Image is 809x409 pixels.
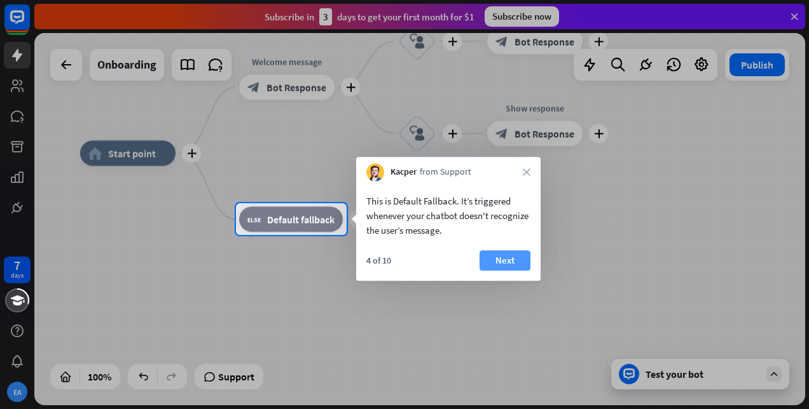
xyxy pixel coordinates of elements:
[366,194,530,238] div: This is Default Fallback. It’s triggered whenever your chatbot doesn't recognize the user’s message.
[480,250,530,271] button: Next
[391,166,417,179] span: Kacper
[10,5,48,43] button: Open LiveChat chat widget
[366,255,391,266] div: 4 of 10
[267,213,335,225] span: Default fallback
[523,168,530,176] i: close
[247,213,261,225] i: block_fallback
[420,166,471,179] span: from Support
